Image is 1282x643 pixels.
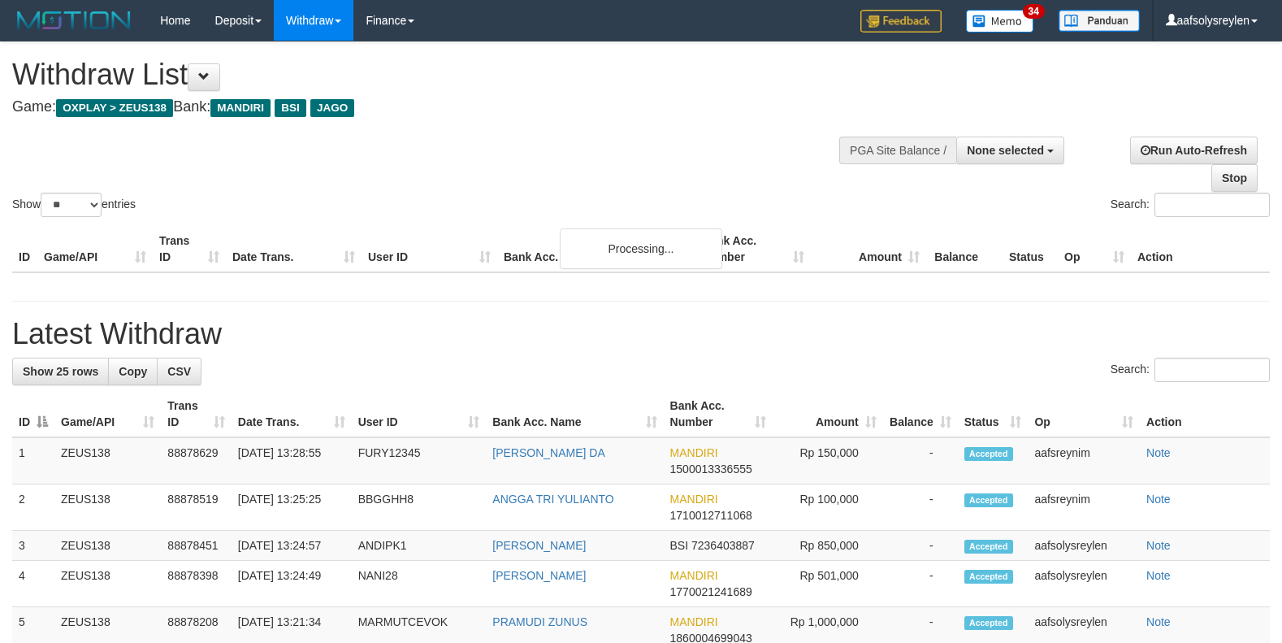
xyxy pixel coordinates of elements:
[226,226,362,272] th: Date Trans.
[670,539,689,552] span: BSI
[161,484,232,531] td: 88878519
[54,561,161,607] td: ZEUS138
[492,493,613,506] a: ANGGA TRI YULIANTO
[352,561,487,607] td: NANI28
[670,585,752,598] span: Copy 1770021241689 to clipboard
[773,391,883,437] th: Amount: activate to sort column ascending
[964,570,1013,584] span: Accepted
[964,540,1013,554] span: Accepted
[670,615,718,628] span: MANDIRI
[12,99,838,115] h4: Game: Bank:
[1211,164,1258,192] a: Stop
[12,531,54,561] td: 3
[883,391,958,437] th: Balance: activate to sort column ascending
[883,561,958,607] td: -
[1023,4,1045,19] span: 34
[119,365,147,378] span: Copy
[964,616,1013,630] span: Accepted
[670,463,752,476] span: Copy 1500013336555 to clipboard
[167,365,191,378] span: CSV
[773,561,883,607] td: Rp 501,000
[232,437,352,484] td: [DATE] 13:28:55
[811,226,926,272] th: Amount
[958,391,1029,437] th: Status: activate to sort column ascending
[37,226,153,272] th: Game/API
[1146,446,1171,459] a: Note
[1028,437,1140,484] td: aafsreynim
[1154,193,1270,217] input: Search:
[352,484,487,531] td: BBGGHH8
[161,561,232,607] td: 88878398
[12,437,54,484] td: 1
[1059,10,1140,32] img: panduan.png
[670,509,752,522] span: Copy 1710012711068 to clipboard
[695,226,811,272] th: Bank Acc. Number
[12,484,54,531] td: 2
[12,226,37,272] th: ID
[664,391,773,437] th: Bank Acc. Number: activate to sort column ascending
[964,447,1013,461] span: Accepted
[670,446,718,459] span: MANDIRI
[956,137,1064,164] button: None selected
[966,10,1034,33] img: Button%20Memo.svg
[1146,569,1171,582] a: Note
[161,391,232,437] th: Trans ID: activate to sort column ascending
[352,437,487,484] td: FURY12345
[964,493,1013,507] span: Accepted
[1111,358,1270,382] label: Search:
[883,484,958,531] td: -
[362,226,497,272] th: User ID
[12,318,1270,350] h1: Latest Withdraw
[1146,493,1171,506] a: Note
[492,446,604,459] a: [PERSON_NAME] DA
[161,437,232,484] td: 88878629
[1154,358,1270,382] input: Search:
[670,569,718,582] span: MANDIRI
[1111,193,1270,217] label: Search:
[54,391,161,437] th: Game/API: activate to sort column ascending
[232,484,352,531] td: [DATE] 13:25:25
[232,391,352,437] th: Date Trans.: activate to sort column ascending
[492,539,586,552] a: [PERSON_NAME]
[12,193,136,217] label: Show entries
[497,226,695,272] th: Bank Acc. Name
[108,358,158,385] a: Copy
[1146,615,1171,628] a: Note
[1003,226,1058,272] th: Status
[492,615,587,628] a: PRAMUDI ZUNUS
[1140,391,1270,437] th: Action
[1028,391,1140,437] th: Op: activate to sort column ascending
[670,493,718,506] span: MANDIRI
[275,99,306,117] span: BSI
[691,539,755,552] span: Copy 7236403887 to clipboard
[56,99,173,117] span: OXPLAY > ZEUS138
[232,561,352,607] td: [DATE] 13:24:49
[54,531,161,561] td: ZEUS138
[1058,226,1131,272] th: Op
[210,99,271,117] span: MANDIRI
[560,228,722,269] div: Processing...
[12,561,54,607] td: 4
[157,358,201,385] a: CSV
[1028,531,1140,561] td: aafsolysreylen
[352,391,487,437] th: User ID: activate to sort column ascending
[883,531,958,561] td: -
[310,99,354,117] span: JAGO
[232,531,352,561] td: [DATE] 13:24:57
[352,531,487,561] td: ANDIPK1
[1131,226,1270,272] th: Action
[967,144,1044,157] span: None selected
[161,531,232,561] td: 88878451
[12,8,136,33] img: MOTION_logo.png
[1028,484,1140,531] td: aafsreynim
[860,10,942,33] img: Feedback.jpg
[1130,137,1258,164] a: Run Auto-Refresh
[883,437,958,484] td: -
[12,59,838,91] h1: Withdraw List
[54,484,161,531] td: ZEUS138
[839,137,956,164] div: PGA Site Balance /
[54,437,161,484] td: ZEUS138
[41,193,102,217] select: Showentries
[773,437,883,484] td: Rp 150,000
[773,531,883,561] td: Rp 850,000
